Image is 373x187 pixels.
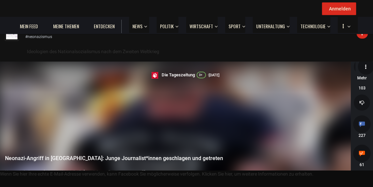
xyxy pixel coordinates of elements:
[297,17,330,33] button: Technologie
[197,72,206,78] a: 3+
[129,20,146,33] a: News
[351,92,372,112] button: Downvote
[329,6,351,11] span: Anmelden
[225,17,245,33] button: Sport
[208,73,219,78] span: [DATE]
[190,23,213,29] span: Wirtschaft
[229,23,241,29] span: Sport
[351,142,373,171] a: Comment
[256,23,285,29] span: Unterhaltung
[157,20,177,33] a: Politik
[356,84,369,92] span: 103
[160,23,174,29] span: Politik
[360,161,364,169] span: 61
[351,57,372,84] button: Upvote
[357,75,367,82] span: Mehr
[322,2,356,15] button: Anmelden
[186,20,216,33] a: Wirtschaft
[20,23,38,29] span: Mein Feed
[162,72,195,79] a: Die Tageszeitung
[94,23,115,29] span: Entdecken
[253,20,288,33] a: Unterhaltung
[152,72,158,79] img: Profilbild von Die Tageszeitung
[359,132,366,140] span: 227
[25,34,341,40] div: #neonazismus
[132,23,142,29] span: News
[253,17,290,33] button: Unterhaltung
[225,20,244,33] a: Sport
[351,112,373,142] a: Comment
[297,20,329,33] a: Technologie
[300,23,326,29] span: Technologie
[199,73,204,77] div: 3+
[157,17,178,33] button: Politik
[186,17,218,33] button: Wirtschaft
[129,17,149,33] button: News
[53,23,79,29] span: Meine Themen
[27,48,373,62] div: Ideologien des Nationalsozialismus nach dem Zweiten Weltkrieg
